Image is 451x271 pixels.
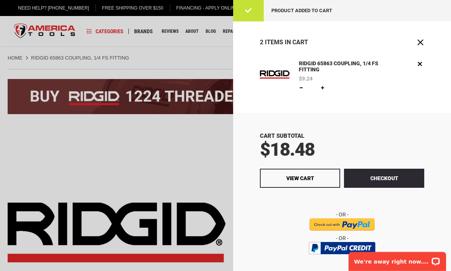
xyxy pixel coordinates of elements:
[260,60,290,89] img: RIDGID 65863 COUPLING, 1/4 FS FITTING
[260,139,315,160] span: $18.48
[299,76,313,81] span: $9.24
[265,39,308,46] span: Items in Cart
[297,60,385,74] a: RIDGID 65863 COUPLING, 1/4 FS FITTING
[313,256,371,265] img: btn_bml_text.png
[260,39,263,46] span: 2
[417,39,424,46] button: Close
[344,169,424,188] button: Checkout
[260,132,304,139] span: Cart Subtotal
[260,60,290,92] a: RIDGID 65863 COUPLING, 1/4 FS FITTING
[286,175,314,181] span: View Cart
[344,247,451,271] iframe: LiveChat chat widget
[260,169,340,188] a: View Cart
[271,8,332,13] span: Product added to cart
